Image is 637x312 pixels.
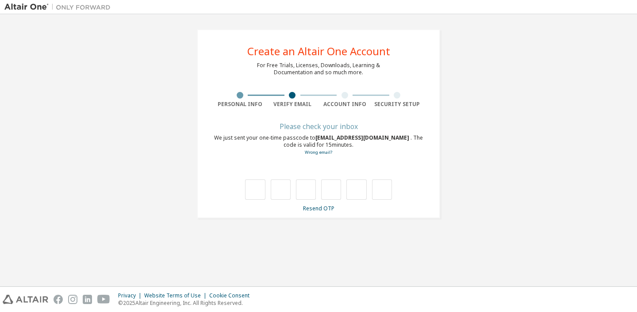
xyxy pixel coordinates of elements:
[214,124,423,129] div: Please check your inbox
[4,3,115,11] img: Altair One
[247,46,390,57] div: Create an Altair One Account
[209,292,255,299] div: Cookie Consent
[371,101,424,108] div: Security Setup
[118,299,255,307] p: © 2025 Altair Engineering, Inc. All Rights Reserved.
[303,205,334,212] a: Resend OTP
[54,295,63,304] img: facebook.svg
[83,295,92,304] img: linkedin.svg
[214,101,266,108] div: Personal Info
[68,295,77,304] img: instagram.svg
[144,292,209,299] div: Website Terms of Use
[257,62,380,76] div: For Free Trials, Licenses, Downloads, Learning & Documentation and so much more.
[315,134,411,141] span: [EMAIL_ADDRESS][DOMAIN_NAME]
[214,134,423,156] div: We just sent your one-time passcode to . The code is valid for 15 minutes.
[97,295,110,304] img: youtube.svg
[305,149,332,155] a: Go back to the registration form
[118,292,144,299] div: Privacy
[318,101,371,108] div: Account Info
[266,101,319,108] div: Verify Email
[3,295,48,304] img: altair_logo.svg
